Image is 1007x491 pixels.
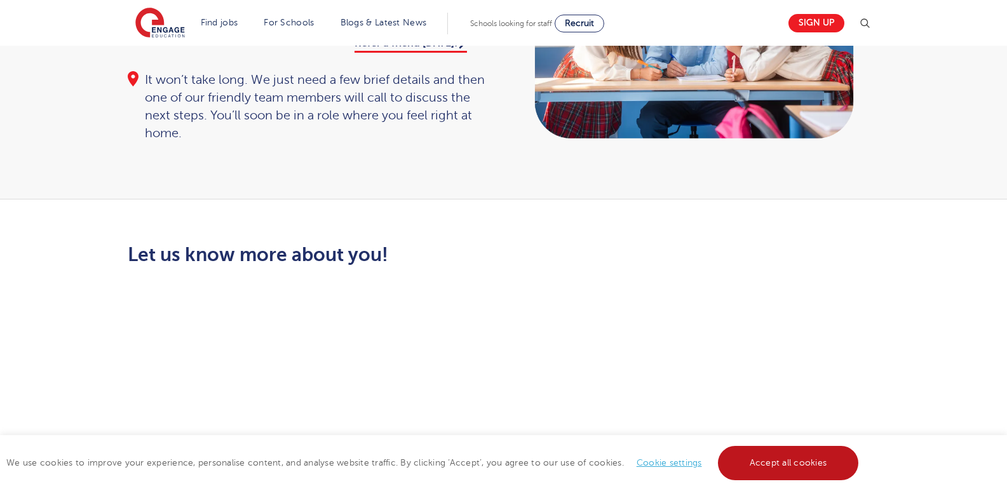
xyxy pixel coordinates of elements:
a: For Schools [264,18,314,27]
span: We use cookies to improve your experience, personalise content, and analyse website traffic. By c... [6,458,862,467]
a: Recruit [555,15,604,32]
div: It won’t take long. We just need a few brief details and then one of our friendly team members wi... [128,71,491,142]
a: Sign up [788,14,844,32]
a: Find jobs [201,18,238,27]
span: Recruit [565,18,594,28]
span: Schools looking for staff [470,19,552,28]
h2: Let us know more about you! [128,244,623,266]
a: Blogs & Latest News [341,18,427,27]
img: Engage Education [135,8,185,39]
a: Accept all cookies [718,446,859,480]
a: Cookie settings [637,458,702,467]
